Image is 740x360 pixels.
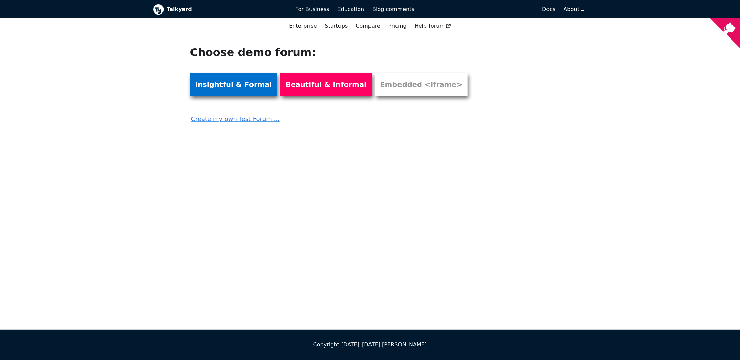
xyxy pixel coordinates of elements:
[333,4,368,15] a: Education
[190,109,476,124] a: Create my own Test Forum ...
[295,6,329,12] span: For Business
[384,20,411,32] a: Pricing
[190,46,476,59] h1: Choose demo forum:
[167,5,286,14] b: Talkyard
[190,73,277,96] a: Insightful & Formal
[153,4,164,15] img: Talkyard logo
[321,20,352,32] a: Startups
[415,23,451,29] span: Help forum
[418,4,560,15] a: Docs
[356,23,380,29] a: Compare
[337,6,364,12] span: Education
[411,20,455,32] a: Help forum
[280,73,372,96] a: Beautiful & Informal
[368,4,418,15] a: Blog comments
[285,20,321,32] a: Enterprise
[291,4,333,15] a: For Business
[153,340,587,349] div: Copyright [DATE]–[DATE] [PERSON_NAME]
[542,6,555,12] span: Docs
[153,4,286,15] a: Talkyard logoTalkyard
[375,73,468,96] a: Embedded <iframe>
[372,6,414,12] span: Blog comments
[564,6,583,12] a: About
